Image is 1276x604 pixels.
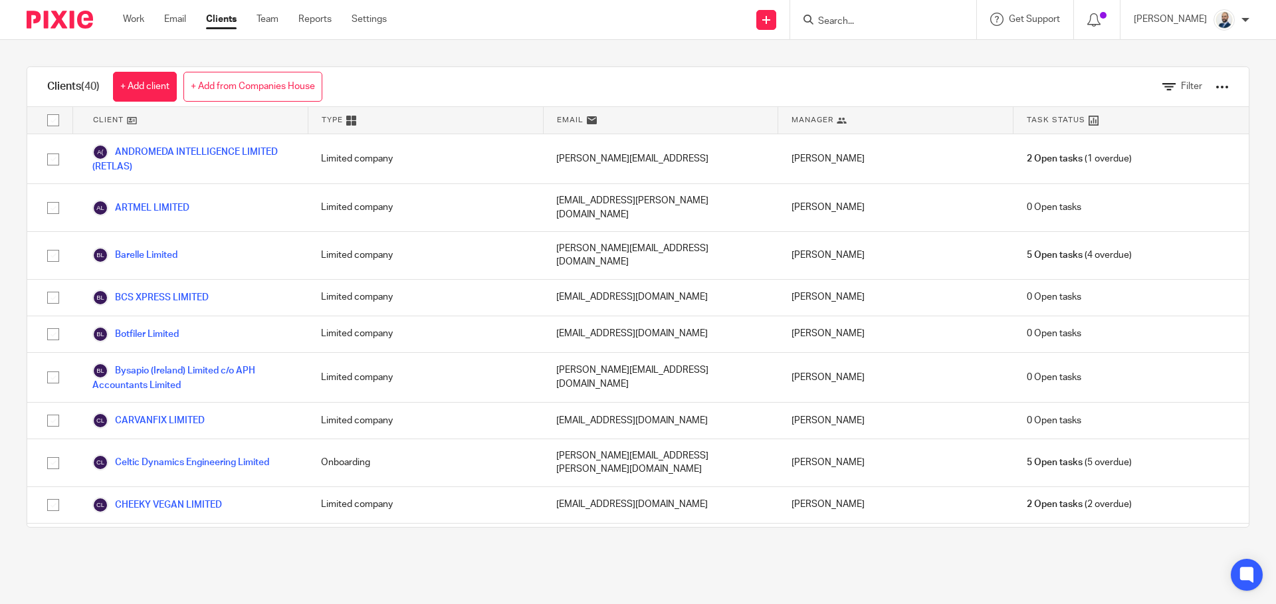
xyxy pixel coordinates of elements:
div: [PERSON_NAME] [778,487,1013,523]
img: svg%3E [92,363,108,379]
img: svg%3E [92,497,108,513]
span: 0 Open tasks [1027,414,1081,427]
a: CARVANFIX LIMITED [92,413,205,429]
input: Select all [41,108,66,133]
span: 0 Open tasks [1027,371,1081,384]
div: Limited company [308,184,543,231]
span: 2 Open tasks [1027,152,1083,165]
p: [PERSON_NAME] [1134,13,1207,26]
div: Sole Trader / Self-Assessed [308,524,543,571]
div: Limited company [308,353,543,402]
div: Limited company [308,316,543,352]
h1: Clients [47,80,100,94]
div: [PERSON_NAME] [778,232,1013,279]
div: Limited company [308,134,543,183]
span: Filter [1181,82,1202,91]
span: 5 Open tasks [1027,456,1083,469]
span: Manager [792,114,833,126]
a: Email [164,13,186,26]
img: svg%3E [92,454,108,470]
div: [PERSON_NAME] [778,184,1013,231]
span: Type [322,114,343,126]
div: Limited company [308,232,543,279]
div: [PERSON_NAME] [778,353,1013,402]
span: Client [93,114,124,126]
span: (1 overdue) [1027,152,1132,165]
a: + Add client [113,72,177,102]
div: [PERSON_NAME][EMAIL_ADDRESS][DOMAIN_NAME] [543,232,778,279]
span: 0 Open tasks [1027,327,1081,340]
span: 0 Open tasks [1027,290,1081,304]
a: + Add from Companies House [183,72,322,102]
span: Get Support [1009,15,1060,24]
div: Limited company [308,403,543,439]
div: [PERSON_NAME] [778,403,1013,439]
div: [EMAIL_ADDRESS][PERSON_NAME][DOMAIN_NAME] [543,184,778,231]
div: [PERSON_NAME][EMAIL_ADDRESS][DOMAIN_NAME] [543,353,778,402]
div: Limited company [308,280,543,316]
a: CHEEKY VEGAN LIMITED [92,497,222,513]
span: (4 overdue) [1027,249,1132,262]
img: svg%3E [92,200,108,216]
a: Settings [352,13,387,26]
a: Celtic Dynamics Engineering Limited [92,454,269,470]
img: svg%3E [92,144,108,160]
div: [PERSON_NAME] [778,439,1013,486]
img: Mark%20LI%20profiler.png [1214,9,1235,31]
span: Task Status [1027,114,1085,126]
a: Clients [206,13,237,26]
div: [EMAIL_ADDRESS][DOMAIN_NAME] [543,316,778,352]
span: (40) [81,81,100,92]
div: Onboarding [308,439,543,486]
a: Team [257,13,278,26]
a: ARTMEL LIMITED [92,200,189,216]
a: BCS XPRESS LIMITED [92,290,209,306]
span: 2 Open tasks [1027,498,1083,511]
img: svg%3E [92,413,108,429]
a: Botfiler Limited [92,326,179,342]
span: 5 Open tasks [1027,249,1083,262]
a: Work [123,13,144,26]
div: [EMAIL_ADDRESS][DOMAIN_NAME] [543,280,778,316]
div: [PERSON_NAME][EMAIL_ADDRESS][PERSON_NAME][DOMAIN_NAME] [543,524,778,571]
div: [PERSON_NAME][EMAIL_ADDRESS] [543,134,778,183]
a: Reports [298,13,332,26]
a: ANDROMEDA INTELLIGENCE LIMITED (RETLAS) [92,144,294,173]
img: svg%3E [92,326,108,342]
div: [PERSON_NAME] [778,524,1013,571]
a: Bysapio (Ireland) Limited c/o APH Accountants Limited [92,363,294,392]
div: [EMAIL_ADDRESS][DOMAIN_NAME] [543,487,778,523]
span: (2 overdue) [1027,498,1132,511]
div: [PERSON_NAME] [778,134,1013,183]
img: svg%3E [92,247,108,263]
div: Limited company [308,487,543,523]
img: svg%3E [92,290,108,306]
div: [EMAIL_ADDRESS][DOMAIN_NAME] [543,403,778,439]
img: Pixie [27,11,93,29]
div: [PERSON_NAME] [778,316,1013,352]
input: Search [817,16,936,28]
span: (5 overdue) [1027,456,1132,469]
div: [PERSON_NAME] [778,280,1013,316]
span: Email [557,114,584,126]
div: [PERSON_NAME][EMAIL_ADDRESS][PERSON_NAME][DOMAIN_NAME] [543,439,778,486]
span: 0 Open tasks [1027,201,1081,214]
a: Barelle Limited [92,247,177,263]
